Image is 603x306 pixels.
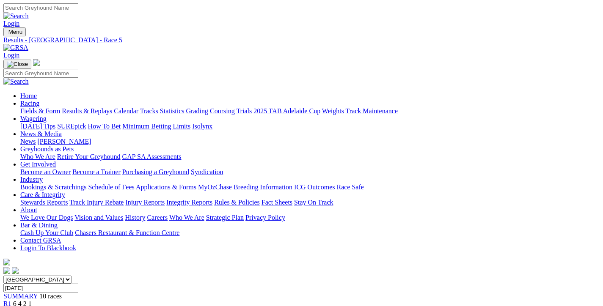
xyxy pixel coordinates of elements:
[3,27,26,36] button: Toggle navigation
[192,123,212,130] a: Isolynx
[37,138,91,145] a: [PERSON_NAME]
[294,183,335,191] a: ICG Outcomes
[39,292,62,300] span: 10 races
[69,199,124,206] a: Track Injury Rebate
[322,107,344,115] a: Weights
[57,123,86,130] a: SUREpick
[20,191,65,198] a: Care & Integrity
[3,267,10,274] img: facebook.svg
[214,199,260,206] a: Rules & Policies
[125,199,165,206] a: Injury Reports
[186,107,208,115] a: Grading
[20,206,37,213] a: About
[20,199,600,206] div: Care & Integrity
[20,244,76,251] a: Login To Blackbook
[20,153,55,160] a: Who We Are
[20,237,61,244] a: Contact GRSA
[20,92,37,99] a: Home
[125,214,145,221] a: History
[74,214,123,221] a: Vision and Values
[20,183,86,191] a: Bookings & Scratchings
[3,44,28,52] img: GRSA
[191,168,223,175] a: Syndication
[140,107,158,115] a: Tracks
[20,229,600,237] div: Bar & Dining
[20,214,73,221] a: We Love Our Dogs
[3,52,19,59] a: Login
[3,3,78,12] input: Search
[3,259,10,265] img: logo-grsa-white.png
[20,138,600,145] div: News & Media
[88,123,121,130] a: How To Bet
[3,60,31,69] button: Toggle navigation
[206,214,244,221] a: Strategic Plan
[20,183,600,191] div: Industry
[7,61,28,68] img: Close
[20,130,62,137] a: News & Media
[20,100,39,107] a: Racing
[122,123,190,130] a: Minimum Betting Limits
[33,59,40,66] img: logo-grsa-white.png
[8,29,22,35] span: Menu
[20,123,600,130] div: Wagering
[3,36,600,44] a: Results - [GEOGRAPHIC_DATA] - Race 5
[122,168,189,175] a: Purchasing a Greyhound
[20,168,600,176] div: Get Involved
[20,176,43,183] a: Industry
[20,145,74,153] a: Greyhounds as Pets
[72,168,121,175] a: Become a Trainer
[3,78,29,85] img: Search
[245,214,285,221] a: Privacy Policy
[20,229,73,236] a: Cash Up Your Club
[20,107,600,115] div: Racing
[160,107,184,115] a: Statistics
[122,153,182,160] a: GAP SA Assessments
[166,199,212,206] a: Integrity Reports
[262,199,292,206] a: Fact Sheets
[236,107,252,115] a: Trials
[346,107,398,115] a: Track Maintenance
[3,292,38,300] a: SUMMARY
[20,161,56,168] a: Get Involved
[20,199,68,206] a: Stewards Reports
[20,107,60,115] a: Fields & Form
[62,107,112,115] a: Results & Replays
[88,183,134,191] a: Schedule of Fees
[20,138,36,145] a: News
[20,168,71,175] a: Become an Owner
[3,69,78,78] input: Search
[20,123,55,130] a: [DATE] Tips
[12,267,19,274] img: twitter.svg
[3,12,29,20] img: Search
[336,183,363,191] a: Race Safe
[136,183,196,191] a: Applications & Forms
[20,221,58,229] a: Bar & Dining
[234,183,292,191] a: Breeding Information
[169,214,204,221] a: Who We Are
[3,284,78,292] input: Select date
[198,183,232,191] a: MyOzChase
[294,199,333,206] a: Stay On Track
[20,153,600,161] div: Greyhounds as Pets
[210,107,235,115] a: Coursing
[253,107,320,115] a: 2025 TAB Adelaide Cup
[20,115,47,122] a: Wagering
[57,153,121,160] a: Retire Your Greyhound
[20,214,600,221] div: About
[3,20,19,27] a: Login
[75,229,179,236] a: Chasers Restaurant & Function Centre
[114,107,138,115] a: Calendar
[147,214,168,221] a: Careers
